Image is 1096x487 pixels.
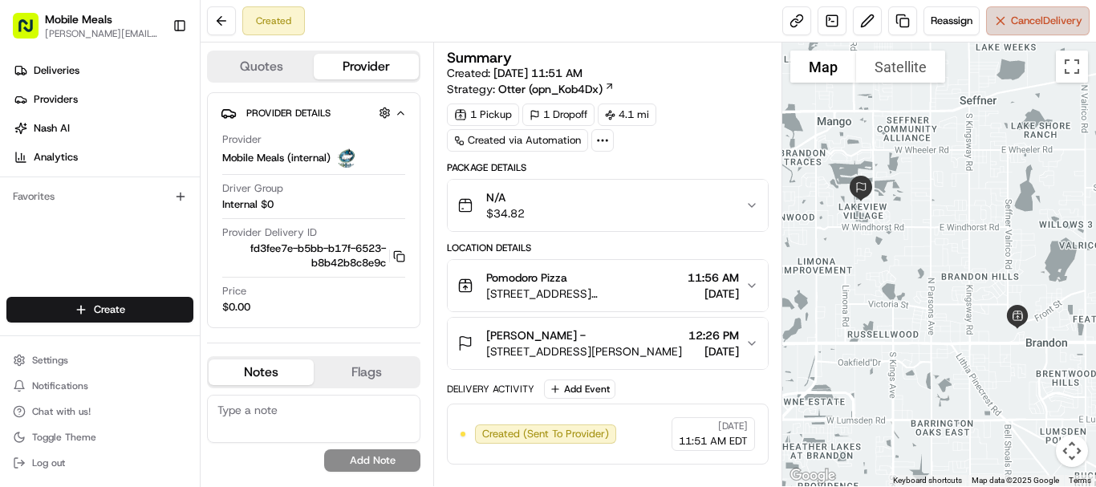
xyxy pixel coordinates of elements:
[972,476,1059,485] span: Map data ©2025 Google
[486,270,567,286] span: Pomodoro Pizza
[688,286,739,302] span: [DATE]
[1056,435,1088,467] button: Map camera controls
[893,475,962,486] button: Keyboard shortcuts
[16,234,29,247] div: 📗
[447,81,615,97] div: Strategy:
[222,284,246,298] span: Price
[10,226,129,255] a: 📗Knowledge Base
[34,150,78,164] span: Analytics
[688,343,739,359] span: [DATE]
[16,16,48,48] img: Nash
[152,233,258,249] span: API Documentation
[544,379,615,399] button: Add Event
[45,11,112,27] button: Mobile Meals
[16,153,45,182] img: 1736555255976-a54dd68f-1ca7-489b-9aae-adbdc363a1c4
[209,359,314,385] button: Notes
[6,87,200,112] a: Providers
[493,66,583,80] span: [DATE] 11:51 AM
[6,349,193,371] button: Settings
[486,327,586,343] span: [PERSON_NAME] -
[498,81,603,97] span: Otter (opn_Kob4Dx)
[786,465,839,486] img: Google
[447,161,769,174] div: Package Details
[222,300,250,315] span: $0.00
[486,205,525,221] span: $34.82
[32,405,91,418] span: Chat with us!
[6,6,166,45] button: Mobile Meals[PERSON_NAME][EMAIL_ADDRESS][DOMAIN_NAME]
[6,375,193,397] button: Notifications
[447,65,583,81] span: Created:
[786,465,839,486] a: Open this area in Google Maps (opens a new window)
[718,420,748,432] span: [DATE]
[447,103,519,126] div: 1 Pickup
[32,431,96,444] span: Toggle Theme
[1011,14,1082,28] span: Cancel Delivery
[55,153,263,169] div: Start new chat
[32,233,123,249] span: Knowledge Base
[6,400,193,423] button: Chat with us!
[94,302,125,317] span: Create
[1069,476,1091,485] a: Terms
[986,6,1090,35] button: CancelDelivery
[314,54,419,79] button: Provider
[113,271,194,284] a: Powered byPylon
[273,158,292,177] button: Start new chat
[679,434,748,448] span: 11:51 AM EDT
[486,189,525,205] span: N/A
[55,169,203,182] div: We're available if you need us!
[222,132,262,147] span: Provider
[222,241,405,270] button: fd3fee7e-b5bb-b17f-6523-b8b42b8c8e9c
[34,92,78,107] span: Providers
[16,64,292,90] p: Welcome 👋
[6,58,200,83] a: Deliveries
[337,148,356,168] img: MM.png
[486,343,682,359] span: [STREET_ADDRESS][PERSON_NAME]
[688,270,739,286] span: 11:56 AM
[688,327,739,343] span: 12:26 PM
[6,116,200,141] a: Nash AI
[222,225,317,240] span: Provider Delivery ID
[1056,51,1088,83] button: Toggle fullscreen view
[314,359,419,385] button: Flags
[6,426,193,448] button: Toggle Theme
[447,129,588,152] a: Created via Automation
[486,286,681,302] span: [STREET_ADDRESS][PERSON_NAME][PERSON_NAME]
[222,151,331,165] span: Mobile Meals (internal)
[222,197,274,212] span: Internal $0
[522,103,595,126] div: 1 Dropoff
[6,452,193,474] button: Log out
[136,234,148,247] div: 💻
[209,54,314,79] button: Quotes
[923,6,980,35] button: Reassign
[447,383,534,396] div: Delivery Activity
[45,27,160,40] button: [PERSON_NAME][EMAIL_ADDRESS][DOMAIN_NAME]
[221,99,407,126] button: Provider Details
[32,354,68,367] span: Settings
[790,51,856,83] button: Show street map
[34,121,70,136] span: Nash AI
[448,260,768,311] button: Pomodoro Pizza[STREET_ADDRESS][PERSON_NAME][PERSON_NAME]11:56 AM[DATE]
[42,103,265,120] input: Clear
[6,144,200,170] a: Analytics
[32,379,88,392] span: Notifications
[222,181,283,196] span: Driver Group
[448,318,768,369] button: [PERSON_NAME] -[STREET_ADDRESS][PERSON_NAME]12:26 PM[DATE]
[856,51,945,83] button: Show satellite imagery
[6,184,193,209] div: Favorites
[498,81,615,97] a: Otter (opn_Kob4Dx)
[448,180,768,231] button: N/A$34.82
[160,272,194,284] span: Pylon
[129,226,264,255] a: 💻API Documentation
[6,297,193,323] button: Create
[598,103,656,126] div: 4.1 mi
[447,241,769,254] div: Location Details
[447,51,512,65] h3: Summary
[32,457,65,469] span: Log out
[482,427,609,441] span: Created (Sent To Provider)
[931,14,972,28] span: Reassign
[246,107,331,120] span: Provider Details
[34,63,79,78] span: Deliveries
